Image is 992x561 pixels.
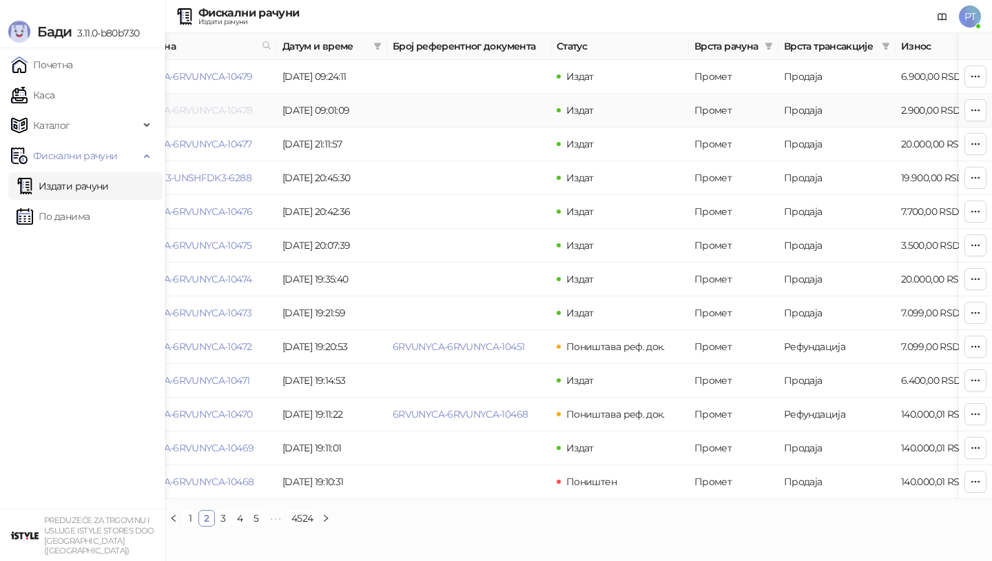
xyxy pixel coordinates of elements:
[566,374,594,387] span: Издат
[778,465,896,499] td: Продаја
[118,70,252,83] a: 6RVUNYCA-6RVUNYCA-10479
[566,307,594,319] span: Издат
[896,94,992,127] td: 2.900,00 RSD
[566,476,617,488] span: Поништен
[778,94,896,127] td: Продаја
[113,431,277,465] td: 6RVUNYCA-6RVUNYCA-10469
[318,510,334,527] li: Следећа страна
[896,296,992,330] td: 7.099,00 RSD
[11,81,54,109] a: Каса
[118,307,251,319] a: 6RVUNYCA-6RVUNYCA-10473
[318,510,334,527] button: right
[11,522,39,549] img: 64x64-companyLogo-77b92cf4-9946-4f36-9751-bf7bb5fd2c7d.png
[778,364,896,398] td: Продаја
[387,33,551,60] th: Број референтног документа
[72,27,139,39] span: 3.11.0-b80b730
[882,42,890,50] span: filter
[689,398,778,431] td: Промет
[689,330,778,364] td: Промет
[778,229,896,263] td: Продаја
[198,19,299,25] div: Издати рачуни
[277,263,387,296] td: [DATE] 19:35:40
[778,398,896,431] td: Рефундација
[232,511,247,526] a: 4
[277,330,387,364] td: [DATE] 19:20:53
[277,431,387,465] td: [DATE] 19:11:01
[689,161,778,195] td: Промет
[265,510,287,527] span: •••
[901,39,973,54] span: Износ
[33,112,70,139] span: Каталог
[33,142,117,170] span: Фискални рачуни
[113,127,277,161] td: 6RVUNYCA-6RVUNYCA-10477
[198,510,215,527] li: 2
[11,51,73,79] a: Почетна
[287,511,317,526] a: 4524
[689,94,778,127] td: Промет
[113,364,277,398] td: 6RVUNYCA-6RVUNYCA-10471
[265,510,287,527] li: Следећих 5 Страна
[566,172,594,184] span: Издат
[113,229,277,263] td: 6RVUNYCA-6RVUNYCA-10475
[778,33,896,60] th: Врста трансакције
[896,195,992,229] td: 7.700,00 RSD
[566,273,594,285] span: Издат
[277,60,387,94] td: [DATE] 09:24:11
[689,296,778,330] td: Промет
[287,510,318,527] li: 4524
[931,6,953,28] a: Документација
[689,60,778,94] td: Промет
[778,195,896,229] td: Продаја
[113,296,277,330] td: 6RVUNYCA-6RVUNYCA-10473
[113,398,277,431] td: 6RVUNYCA-6RVUNYCA-10470
[784,39,876,54] span: Врста трансакције
[113,330,277,364] td: 6RVUNYCA-6RVUNYCA-10472
[118,442,254,454] a: 6RVUNYCA-6RVUNYCA-10469
[689,431,778,465] td: Промет
[879,36,893,57] span: filter
[694,39,759,54] span: Врста рачуна
[371,36,384,57] span: filter
[373,42,382,50] span: filter
[118,39,256,54] span: Број рачуна
[249,511,264,526] a: 5
[778,60,896,94] td: Продаја
[896,364,992,398] td: 6.400,00 RSD
[118,205,252,218] a: 6RVUNYCA-6RVUNYCA-10476
[118,273,251,285] a: 6RVUNYCA-6RVUNYCA-10474
[778,330,896,364] td: Рефундација
[896,330,992,364] td: 7.099,00 RSD
[566,104,594,116] span: Издат
[277,364,387,398] td: [DATE] 19:14:53
[778,127,896,161] td: Продаја
[17,203,90,230] a: По данима
[566,442,594,454] span: Издат
[277,229,387,263] td: [DATE] 20:07:39
[113,33,277,60] th: Број рачуна
[689,33,778,60] th: Врста рачуна
[896,263,992,296] td: 20.000,00 RSD
[44,516,154,555] small: PREDUZEĆE ZA TRGOVINU I USLUGE ISTYLE STORES DOO [GEOGRAPHIC_DATA] ([GEOGRAPHIC_DATA])
[282,39,368,54] span: Датум и време
[113,94,277,127] td: 6RVUNYCA-6RVUNYCA-10478
[322,514,330,522] span: right
[248,510,265,527] li: 5
[118,138,251,150] a: 6RVUNYCA-6RVUNYCA-10477
[689,195,778,229] td: Промет
[393,408,528,420] a: 6RVUNYCA-6RVUNYCA-10468
[37,23,72,40] span: Бади
[215,510,231,527] li: 3
[896,431,992,465] td: 140.000,01 RSD
[896,60,992,94] td: 6.900,00 RSD
[566,340,665,353] span: Поништава реф. док.
[566,205,594,218] span: Издат
[199,511,214,526] a: 2
[182,510,198,527] li: 1
[113,263,277,296] td: 6RVUNYCA-6RVUNYCA-10474
[118,476,254,488] a: 6RVUNYCA-6RVUNYCA-10468
[277,296,387,330] td: [DATE] 19:21:59
[165,510,182,527] button: left
[689,127,778,161] td: Промет
[566,138,594,150] span: Издат
[896,229,992,263] td: 3.500,00 RSD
